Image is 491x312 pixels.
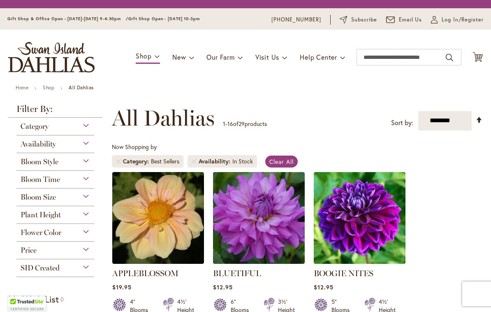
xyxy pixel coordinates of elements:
[239,120,245,128] span: 29
[314,172,405,264] img: BOOGIE NITES
[21,122,49,131] span: Category
[16,84,28,91] a: Home
[399,16,422,24] span: Email Us
[351,16,377,24] span: Subscribe
[112,258,204,265] a: APPLEBLOSSOM
[223,117,267,130] p: - of products
[300,53,337,61] span: Help Center
[21,228,61,237] span: Flower Color
[21,246,37,255] span: Price
[21,157,58,166] span: Bloom Style
[7,16,128,21] span: Gift Shop & Office Open - [DATE]-[DATE] 9-4:30pm /
[21,193,56,202] span: Bloom Size
[199,157,232,165] span: Availability
[112,143,157,151] span: Now Shopping by
[21,210,61,219] span: Plant Height
[431,16,484,24] a: Log In/Register
[8,105,102,118] strong: Filter By:
[227,120,233,128] span: 16
[192,159,197,164] a: Remove Availability In Stock
[43,84,54,91] a: Shop
[314,258,405,265] a: BOOGIE NITES
[213,258,305,265] a: Bluetiful
[112,268,178,278] a: APPLEBLOSSOM
[69,84,94,91] strong: All Dahlias
[340,16,377,24] a: Subscribe
[442,16,484,24] span: Log In/Register
[128,16,200,21] span: Gift Shop Open - [DATE] 10-3pm
[213,283,233,291] span: $12.95
[6,283,29,306] iframe: Launch Accessibility Center
[269,158,294,165] span: Clear All
[21,175,60,184] span: Bloom Time
[265,156,298,168] a: Clear All
[151,157,179,165] div: Best Sellers
[116,159,121,164] a: Remove Category Best Sellers
[21,263,60,272] span: SID Created
[314,268,373,278] a: BOOGIE NITES
[112,283,132,291] span: $19.95
[314,283,334,291] span: $12.95
[112,106,215,130] span: All Dahlias
[136,51,152,60] span: Shop
[172,53,186,61] span: New
[213,172,305,264] img: Bluetiful
[213,268,261,278] a: BLUETIFUL
[386,16,422,24] a: Email Us
[8,42,95,72] a: store logo
[123,157,151,165] span: Category
[255,53,279,61] span: Visit Us
[391,115,413,130] label: Sort by:
[112,172,204,264] img: APPLEBLOSSOM
[206,53,234,61] span: Our Farm
[446,51,453,64] button: Search
[223,120,225,128] span: 1
[21,140,56,149] span: Availability
[232,157,253,165] div: In Stock
[8,293,59,305] strong: My Wish List
[271,16,321,24] a: [PHONE_NUMBER]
